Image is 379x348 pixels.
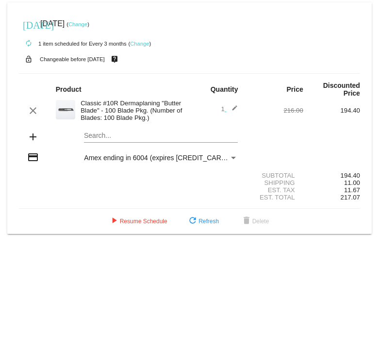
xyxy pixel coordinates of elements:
[68,21,87,27] a: Change
[303,107,360,114] div: 194.40
[66,21,89,27] small: ( )
[303,172,360,179] div: 194.40
[19,41,127,47] small: 1 item scheduled for Every 3 months
[187,215,198,227] mat-icon: refresh
[100,213,175,230] button: Resume Schedule
[187,218,219,225] span: Refresh
[247,179,303,186] div: Shipping
[27,105,39,116] mat-icon: clear
[247,107,303,114] div: 216.00
[84,154,251,162] span: Amex ending in 6004 (expires [CREDIT_CARD_DATA])
[108,215,120,227] mat-icon: play_arrow
[76,99,189,121] div: Classic #10R Dermaplaning "Butter Blade" - 100 Blade Pkg. (Number of Blades: 100 Blade Pkg.)
[211,85,238,93] strong: Quantity
[233,213,277,230] button: Delete
[344,179,360,186] span: 11.00
[323,82,360,97] strong: Discounted Price
[344,186,360,194] span: 11.67
[56,100,75,119] img: dermaplanepro-10r-dermaplaning-blade-up-close.png
[84,154,238,162] mat-select: Payment Method
[23,38,34,50] mat-icon: autorenew
[23,18,34,30] mat-icon: [DATE]
[130,41,149,47] a: Change
[241,218,269,225] span: Delete
[179,213,227,230] button: Refresh
[247,186,303,194] div: Est. Tax
[287,85,303,93] strong: Price
[108,218,167,225] span: Resume Schedule
[241,215,252,227] mat-icon: delete
[56,85,82,93] strong: Product
[23,53,34,66] mat-icon: lock_open
[221,105,238,113] span: 1
[247,194,303,201] div: Est. Total
[27,151,39,163] mat-icon: credit_card
[40,56,105,62] small: Changeable before [DATE]
[84,132,238,140] input: Search...
[247,172,303,179] div: Subtotal
[341,194,360,201] span: 217.07
[27,131,39,143] mat-icon: add
[109,53,120,66] mat-icon: live_help
[129,41,151,47] small: ( )
[226,105,238,116] mat-icon: edit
